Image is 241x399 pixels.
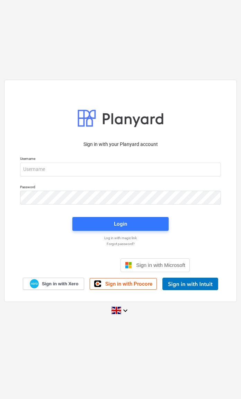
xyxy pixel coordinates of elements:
i: keyboard_arrow_down [121,306,130,315]
a: Sign in with Xero [23,278,84,290]
p: Sign in with your Planyard account [20,141,221,148]
iframe: Sign in with Google Button [48,258,118,273]
a: Log in with magic link [17,236,224,240]
div: Login [114,219,127,228]
a: Forgot password? [17,242,224,246]
button: Login [72,217,169,231]
span: Sign in with Microsoft [136,262,185,268]
p: Username [20,156,221,162]
div: Sign in with Google. Opens in new tab [51,258,115,273]
img: Xero logo [30,279,39,288]
p: Password [20,185,221,191]
span: Sign in with Procore [105,281,152,287]
span: Sign in with Xero [42,281,78,287]
img: Microsoft logo [125,262,132,269]
a: Sign in with Procore [90,278,157,290]
input: Username [20,163,221,176]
